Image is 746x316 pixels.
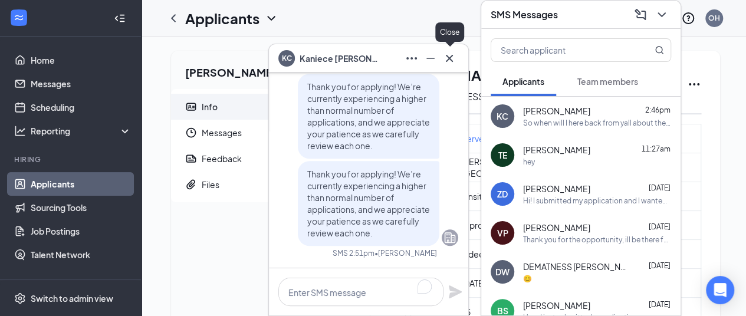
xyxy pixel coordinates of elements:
div: OH [708,13,720,23]
span: DEMATNESS [PERSON_NAME] [523,261,629,272]
svg: Company [443,231,457,245]
div: So when will I here back from yall about the application [523,118,671,128]
a: Talent Network [31,243,132,266]
span: Messages [202,120,303,146]
svg: Report [185,153,197,164]
svg: WorkstreamLogo [13,12,25,24]
svg: Ellipses [405,51,419,65]
textarea: To enrich screen reader interactions, please activate Accessibility in Grammarly extension settings [278,278,443,306]
svg: Settings [14,292,26,304]
div: hey [523,157,535,167]
a: Applicants [31,172,132,196]
svg: MagnifyingGlass [655,45,664,55]
span: [PERSON_NAME] [523,222,590,233]
span: Thank you for applying! We’re currently experiencing a higher than normal number of applications,... [307,81,430,151]
svg: ComposeMessage [633,8,648,22]
h1: Applicants [185,8,259,28]
div: Switch to admin view [31,292,113,304]
svg: Collapse [114,12,126,24]
input: Search applicant [491,39,631,61]
svg: Plane [448,285,462,299]
span: [PERSON_NAME] [523,144,590,156]
svg: Paperclip [185,179,197,190]
span: [DATE] [649,183,671,192]
a: Server [461,132,487,145]
a: ClockMessages [171,120,313,146]
svg: Clock [185,127,197,139]
div: Hiring [14,154,129,164]
div: SMS 2:51pm [333,248,374,258]
span: Applicants [502,76,544,87]
a: ReportFeedback [171,146,313,172]
button: ComposeMessage [631,5,650,24]
a: Home [31,48,132,72]
a: Job Postings [31,219,132,243]
svg: Minimize [423,51,438,65]
svg: Ellipses [687,77,701,91]
svg: Cross [442,51,456,65]
span: [PERSON_NAME] [523,105,590,117]
span: Indeed [461,248,489,260]
a: Sourcing Tools [31,196,132,219]
div: Close [435,22,464,42]
span: Thank you for applying! We’re currently experiencing a higher than normal number of applications,... [307,169,430,238]
span: [PERSON_NAME] [523,299,590,311]
div: Team Management [14,278,129,288]
svg: ChevronDown [655,8,669,22]
span: 2:46pm [645,106,671,114]
span: [DATE] [649,222,671,231]
div: 😊 [523,274,532,284]
div: Open Intercom Messenger [706,276,734,304]
div: Feedback [202,153,242,164]
div: DW [495,266,510,278]
span: 11:27am [642,144,671,153]
a: PaperclipFiles [171,172,313,197]
a: ContactCardInfo [171,94,313,120]
button: Ellipses [402,49,421,68]
svg: ChevronDown [264,11,278,25]
h2: [PERSON_NAME] [171,51,313,89]
div: VP [497,227,508,239]
div: Hi! I submitted my application and I wanted to know the status on it. Will you please reach out t... [523,196,671,206]
svg: ContactCard [185,101,197,113]
button: ChevronDown [652,5,671,24]
div: Thank you for the opportunity, ill be there for the interview [523,235,671,245]
button: Minimize [421,49,440,68]
a: Messages [31,72,132,96]
span: [PERSON_NAME] [523,183,590,195]
div: KC [497,110,508,122]
div: TE [498,149,507,161]
svg: QuestionInfo [681,11,695,25]
button: Cross [440,49,459,68]
h3: SMS Messages [491,8,558,21]
div: Reporting [31,125,132,137]
span: • [PERSON_NAME] [374,248,437,258]
span: Team members [577,76,638,87]
span: [DATE] [649,261,671,270]
a: Scheduling [31,96,132,119]
div: ZD [497,188,508,200]
svg: ChevronLeft [166,11,180,25]
span: [DATE] [649,300,671,309]
svg: Analysis [14,125,26,137]
div: Info [202,101,218,113]
span: Kaniece [PERSON_NAME] [300,52,382,65]
div: Files [202,179,219,190]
